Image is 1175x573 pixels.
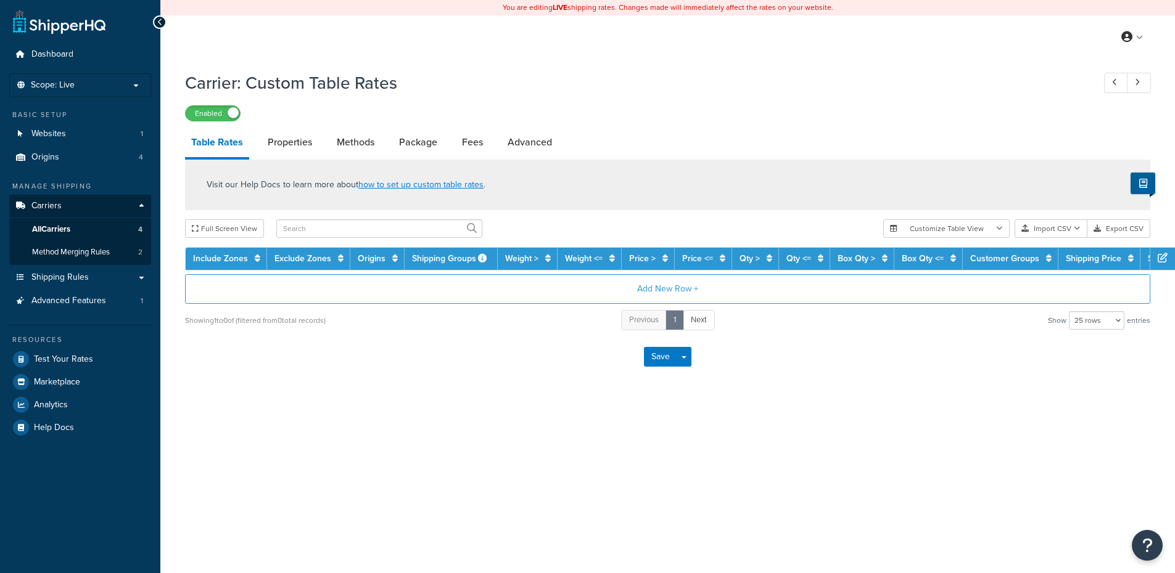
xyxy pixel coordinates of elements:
[31,80,75,91] span: Scope: Live
[9,371,151,393] a: Marketplace
[1127,73,1151,93] a: Next Record
[1104,73,1128,93] a: Previous Record
[565,252,603,265] a: Weight <=
[9,123,151,145] a: Websites1
[838,252,875,265] a: Box Qty >
[456,128,489,157] a: Fees
[185,71,1081,95] h1: Carrier: Custom Table Rates
[1015,219,1087,238] button: Import CSV
[276,219,482,238] input: Search
[9,146,151,169] li: Origins
[32,247,110,258] span: Method Merging Rules
[331,128,381,157] a: Methods
[501,128,558,157] a: Advanced
[31,152,59,163] span: Origins
[262,128,318,157] a: Properties
[691,314,707,325] span: Next
[9,290,151,312] a: Advanced Features1
[1132,530,1163,561] button: Open Resource Center
[358,178,484,191] a: how to set up custom table rates
[9,417,151,439] a: Help Docs
[621,310,667,330] a: Previous
[185,219,264,238] button: Full Screen View
[358,252,385,265] a: Origins
[9,241,151,264] li: Method Merging Rules
[193,252,248,265] a: Include Zones
[141,296,143,306] span: 1
[141,129,143,139] span: 1
[185,312,326,329] div: Showing 1 to 0 of (filtered from 0 total records)
[274,252,331,265] a: Exclude Zones
[970,252,1039,265] a: Customer Groups
[9,123,151,145] li: Websites
[34,377,80,388] span: Marketplace
[405,248,498,270] th: Shipping Groups
[1131,173,1155,194] button: Show Help Docs
[31,272,89,283] span: Shipping Rules
[629,252,656,265] a: Price >
[393,128,443,157] a: Package
[883,219,1010,238] button: Customize Table View
[740,252,760,265] a: Qty >
[31,129,66,139] span: Websites
[34,423,74,433] span: Help Docs
[9,195,151,217] a: Carriers
[185,128,249,160] a: Table Rates
[1127,312,1150,329] span: entries
[185,274,1150,304] button: Add New Row +
[34,400,68,410] span: Analytics
[902,252,944,265] a: Box Qty <=
[31,201,62,211] span: Carriers
[34,354,93,365] span: Test Your Rates
[666,310,684,330] a: 1
[138,224,142,235] span: 4
[9,195,151,265] li: Carriers
[9,348,151,370] a: Test Your Rates
[9,181,151,192] div: Manage Shipping
[644,347,677,367] button: Save
[786,252,811,265] a: Qty <=
[139,152,143,163] span: 4
[9,394,151,416] a: Analytics
[186,106,240,121] label: Enabled
[1066,252,1121,265] a: Shipping Price
[629,314,659,325] span: Previous
[138,247,142,258] span: 2
[683,310,715,330] a: Next
[9,110,151,120] div: Basic Setup
[31,49,73,60] span: Dashboard
[31,296,106,306] span: Advanced Features
[9,290,151,312] li: Advanced Features
[1087,219,1150,238] button: Export CSV
[553,2,567,13] b: LIVE
[9,43,151,66] a: Dashboard
[207,178,485,192] p: Visit our Help Docs to learn more about .
[32,224,70,235] span: All Carriers
[9,146,151,169] a: Origins4
[9,266,151,289] a: Shipping Rules
[1048,312,1066,329] span: Show
[682,252,713,265] a: Price <=
[9,218,151,241] a: AllCarriers4
[505,252,538,265] a: Weight >
[9,241,151,264] a: Method Merging Rules2
[9,335,151,345] div: Resources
